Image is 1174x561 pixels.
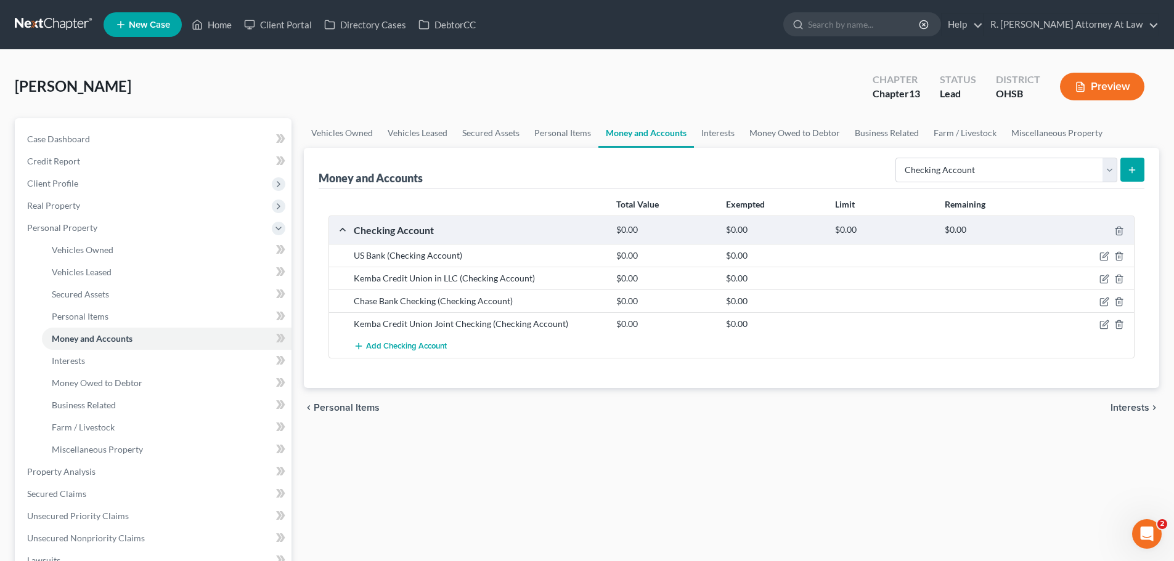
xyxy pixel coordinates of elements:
[304,118,380,148] a: Vehicles Owned
[348,295,610,307] div: Chase Bank Checking (Checking Account)
[909,87,920,99] span: 13
[319,171,423,185] div: Money and Accounts
[52,267,112,277] span: Vehicles Leased
[873,73,920,87] div: Chapter
[808,13,921,36] input: Search by name...
[52,333,132,344] span: Money and Accounts
[52,289,109,299] span: Secured Assets
[726,199,765,209] strong: Exempted
[314,403,380,413] span: Personal Items
[42,239,291,261] a: Vehicles Owned
[17,128,291,150] a: Case Dashboard
[17,505,291,527] a: Unsecured Priority Claims
[1149,403,1159,413] i: chevron_right
[42,438,291,461] a: Miscellaneous Property
[847,118,926,148] a: Business Related
[304,403,314,413] i: chevron_left
[1111,403,1159,413] button: Interests chevron_right
[52,444,143,454] span: Miscellaneous Property
[926,118,1004,148] a: Farm / Livestock
[27,511,129,521] span: Unsecured Priority Claims
[17,527,291,549] a: Unsecured Nonpriority Claims
[52,422,115,432] span: Farm / Livestock
[996,73,1040,87] div: District
[1157,519,1167,529] span: 2
[945,199,985,209] strong: Remaining
[17,483,291,505] a: Secured Claims
[610,224,719,236] div: $0.00
[996,87,1040,101] div: OHSB
[984,14,1159,36] a: R. [PERSON_NAME] Attorney At Law
[610,249,719,262] div: $0.00
[829,224,938,236] div: $0.00
[598,118,694,148] a: Money and Accounts
[720,318,829,330] div: $0.00
[939,224,1048,236] div: $0.00
[304,403,380,413] button: chevron_left Personal Items
[129,20,170,30] span: New Case
[940,73,976,87] div: Status
[42,305,291,328] a: Personal Items
[455,118,527,148] a: Secured Assets
[610,272,719,285] div: $0.00
[610,295,719,307] div: $0.00
[942,14,983,36] a: Help
[42,416,291,438] a: Farm / Livestock
[742,118,847,148] a: Money Owed to Debtor
[52,355,85,366] span: Interests
[52,244,113,255] span: Vehicles Owned
[412,14,482,36] a: DebtorCC
[720,272,829,285] div: $0.00
[527,118,598,148] a: Personal Items
[27,466,96,477] span: Property Analysis
[1004,118,1110,148] a: Miscellaneous Property
[42,350,291,372] a: Interests
[27,134,90,144] span: Case Dashboard
[720,249,829,262] div: $0.00
[1111,403,1149,413] span: Interests
[694,118,742,148] a: Interests
[720,295,829,307] div: $0.00
[835,199,855,209] strong: Limit
[27,222,97,233] span: Personal Property
[610,318,719,330] div: $0.00
[940,87,976,101] div: Lead
[1132,519,1162,549] iframe: Intercom live chat
[366,342,447,352] span: Add Checking Account
[380,118,455,148] a: Vehicles Leased
[27,178,78,188] span: Client Profile
[52,311,108,321] span: Personal Items
[873,87,920,101] div: Chapter
[52,400,116,410] span: Business Related
[42,261,291,283] a: Vehicles Leased
[42,328,291,350] a: Money and Accounts
[348,272,610,285] div: Kemba Credit Union in LLC (Checking Account)
[185,14,238,36] a: Home
[318,14,412,36] a: Directory Cases
[27,156,80,166] span: Credit Report
[354,335,447,358] button: Add Checking Account
[15,77,131,95] span: [PERSON_NAME]
[42,372,291,394] a: Money Owed to Debtor
[616,199,659,209] strong: Total Value
[348,224,610,236] div: Checking Account
[42,394,291,416] a: Business Related
[17,461,291,483] a: Property Analysis
[42,283,291,305] a: Secured Assets
[720,224,829,236] div: $0.00
[27,488,86,499] span: Secured Claims
[348,249,610,262] div: US Bank (Checking Account)
[348,318,610,330] div: Kemba Credit Union Joint Checking (Checking Account)
[17,150,291,172] a: Credit Report
[27,200,80,211] span: Real Property
[52,377,142,388] span: Money Owed to Debtor
[27,533,145,543] span: Unsecured Nonpriority Claims
[238,14,318,36] a: Client Portal
[1060,73,1144,100] button: Preview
